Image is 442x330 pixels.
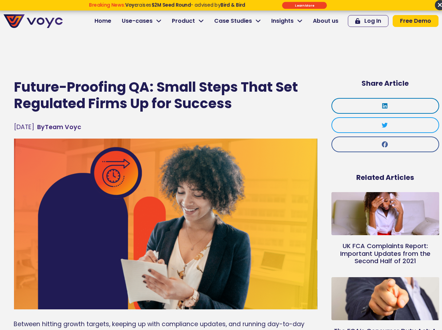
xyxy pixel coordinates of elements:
[3,14,63,28] img: voyc-full-logo
[313,17,338,25] span: About us
[94,17,111,25] span: Home
[125,2,137,8] strong: Voyc
[14,123,34,131] time: [DATE]
[400,18,431,24] span: Free Demo
[393,15,439,27] a: Free Demo
[209,14,266,28] a: Case Studies
[331,136,439,152] div: Share on facebook
[214,17,252,25] span: Case Studies
[220,2,245,8] strong: Bird & Bird
[89,2,125,8] strong: Breaking News:
[331,173,439,182] h5: Related Articles
[122,17,153,25] span: Use-cases
[364,18,381,24] span: Log In
[331,117,439,133] div: Share on twitter
[167,14,209,28] a: Product
[125,2,245,8] span: raises - advised by
[331,98,439,114] div: Share on linkedin
[308,14,344,28] a: About us
[65,2,269,13] div: Breaking News: Voyc raises $2M Seed Round - advised by Bird & Bird
[37,122,81,132] span: Team Voyc
[331,192,439,235] a: Upset woman on the phone
[14,79,317,112] h1: Future-Proofing QA: Small Steps That Set Regulated Firms Up for Success
[117,14,167,28] a: Use-cases
[89,14,117,28] a: Home
[172,17,195,25] span: Product
[37,122,81,132] a: ByTeam Voyc
[282,2,327,9] div: Submit
[151,2,191,8] strong: $2M Seed Round
[37,123,45,131] span: By
[340,241,430,265] a: UK FCA Complaints Report: Important Updates from the Second Half of 2021
[271,17,294,25] span: Insights
[266,14,308,28] a: Insights
[331,176,439,251] img: Upset woman on the phone
[348,15,388,27] a: Log In
[331,79,439,87] h5: Share Article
